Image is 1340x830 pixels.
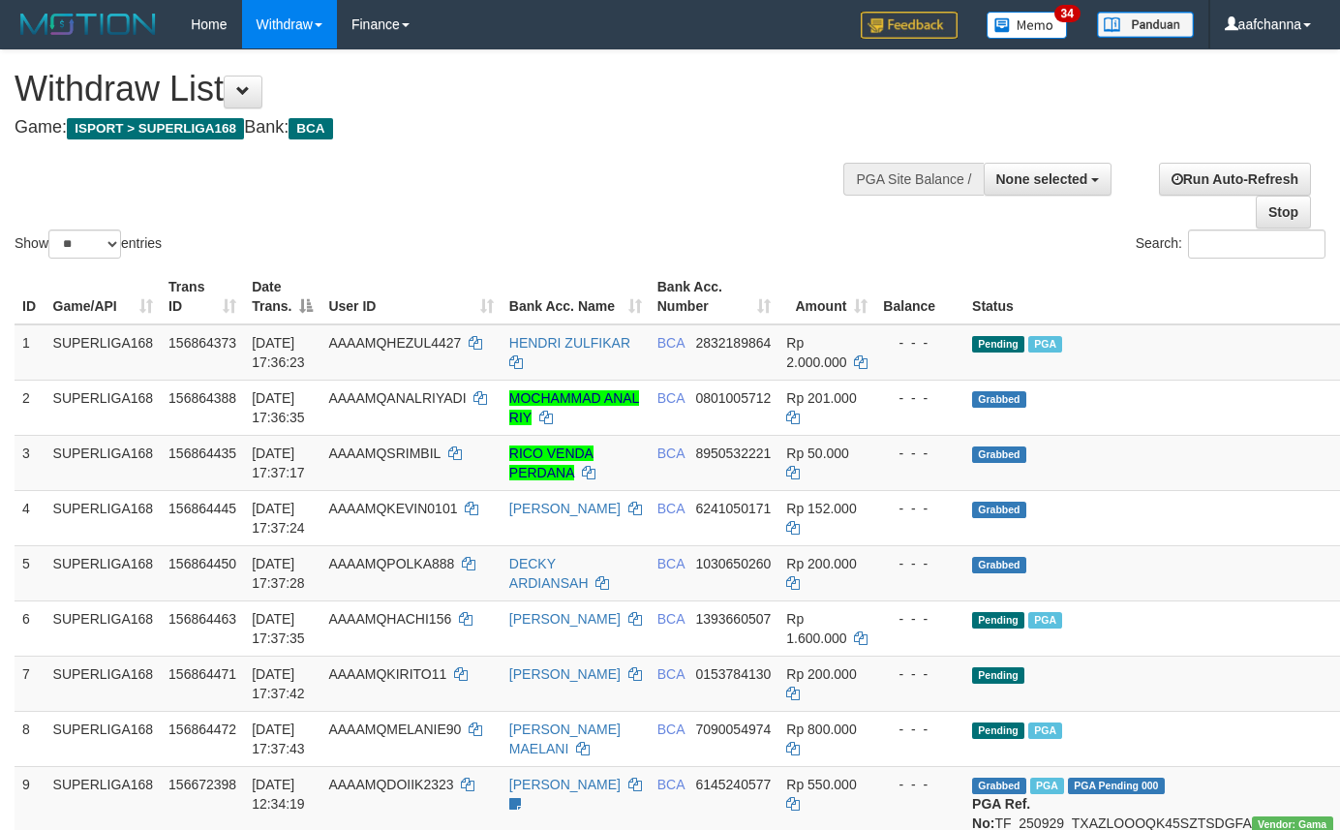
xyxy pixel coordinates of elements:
td: SUPERLIGA168 [46,490,162,545]
td: SUPERLIGA168 [46,600,162,656]
span: Copy 6145240577 to clipboard [695,777,771,792]
span: [DATE] 17:37:24 [252,501,305,536]
span: AAAAMQKIRITO11 [328,666,446,682]
div: - - - [883,499,957,518]
span: [DATE] 17:37:17 [252,446,305,480]
div: - - - [883,554,957,573]
td: 6 [15,600,46,656]
span: Copy 7090054974 to clipboard [695,722,771,737]
span: BCA [657,501,685,516]
a: [PERSON_NAME] [509,501,621,516]
th: Game/API: activate to sort column ascending [46,269,162,324]
a: DECKY ARDIANSAH [509,556,589,591]
span: Rp 200.000 [786,556,856,571]
a: [PERSON_NAME] [509,611,621,627]
th: ID [15,269,46,324]
span: BCA [657,777,685,792]
a: RICO VENDA PERDANA [509,446,594,480]
span: Pending [972,667,1024,684]
td: SUPERLIGA168 [46,545,162,600]
span: AAAAMQHACHI156 [328,611,451,627]
span: Marked by aafsoycanthlai [1028,336,1062,353]
span: 156864450 [168,556,236,571]
span: PGA Pending [1068,778,1165,794]
span: Grabbed [972,502,1026,518]
label: Search: [1136,230,1325,259]
select: Showentries [48,230,121,259]
span: 156864472 [168,722,236,737]
th: User ID: activate to sort column ascending [320,269,501,324]
div: - - - [883,775,957,794]
a: [PERSON_NAME] [509,666,621,682]
span: [DATE] 17:37:42 [252,666,305,701]
span: BCA [657,611,685,627]
span: [DATE] 12:34:19 [252,777,305,812]
span: Rp 2.000.000 [786,335,846,370]
th: Bank Acc. Name: activate to sort column ascending [502,269,650,324]
a: Stop [1256,196,1311,229]
span: Marked by aafsoycanthlai [1030,778,1064,794]
div: - - - [883,664,957,684]
span: 156864435 [168,446,236,461]
span: 156864388 [168,390,236,406]
span: AAAAMQMELANIE90 [328,722,461,737]
td: 8 [15,711,46,766]
span: Copy 6241050171 to clipboard [695,501,771,516]
span: Copy 0801005712 to clipboard [695,390,771,406]
span: Grabbed [972,446,1026,463]
span: 156864445 [168,501,236,516]
span: 156864463 [168,611,236,627]
h4: Game: Bank: [15,118,874,138]
span: Rp 200.000 [786,666,856,682]
span: AAAAMQDOIIK2323 [328,777,453,792]
span: ISPORT > SUPERLIGA168 [67,118,244,139]
span: Rp 201.000 [786,390,856,406]
div: - - - [883,609,957,629]
td: 5 [15,545,46,600]
a: HENDRI ZULFIKAR [509,335,630,351]
span: [DATE] 17:37:43 [252,722,305,756]
button: None selected [984,163,1112,196]
span: BCA [657,666,685,682]
span: AAAAMQPOLKA888 [328,556,454,571]
div: - - - [883,333,957,353]
img: panduan.png [1097,12,1194,38]
a: [PERSON_NAME] MAELANI [509,722,621,756]
span: [DATE] 17:37:35 [252,611,305,646]
td: 7 [15,656,46,711]
div: - - - [883,720,957,739]
td: 1 [15,324,46,381]
span: Grabbed [972,391,1026,408]
span: [DATE] 17:37:28 [252,556,305,591]
td: 4 [15,490,46,545]
span: Copy 1030650260 to clipboard [695,556,771,571]
span: AAAAMQKEVIN0101 [328,501,457,516]
label: Show entries [15,230,162,259]
input: Search: [1188,230,1325,259]
th: Trans ID: activate to sort column ascending [161,269,244,324]
th: Bank Acc. Number: activate to sort column ascending [650,269,779,324]
a: MOCHAMMAD ANAL RIY [509,390,640,425]
span: 156864373 [168,335,236,351]
span: Pending [972,336,1024,353]
span: Pending [972,612,1024,629]
span: Grabbed [972,557,1026,573]
h1: Withdraw List [15,70,874,108]
a: Run Auto-Refresh [1159,163,1311,196]
span: Copy 8950532221 to clipboard [695,446,771,461]
span: Marked by aafsoycanthlai [1028,612,1062,629]
span: Copy 2832189864 to clipboard [695,335,771,351]
span: [DATE] 17:36:23 [252,335,305,370]
span: Rp 1.600.000 [786,611,846,646]
span: BCA [657,556,685,571]
span: Rp 152.000 [786,501,856,516]
th: Balance [875,269,964,324]
td: SUPERLIGA168 [46,435,162,490]
span: BCA [657,446,685,461]
span: Copy 1393660507 to clipboard [695,611,771,627]
span: Marked by aafsoycanthlai [1028,722,1062,739]
span: BCA [657,390,685,406]
span: Rp 800.000 [786,722,856,737]
span: Grabbed [972,778,1026,794]
td: SUPERLIGA168 [46,324,162,381]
